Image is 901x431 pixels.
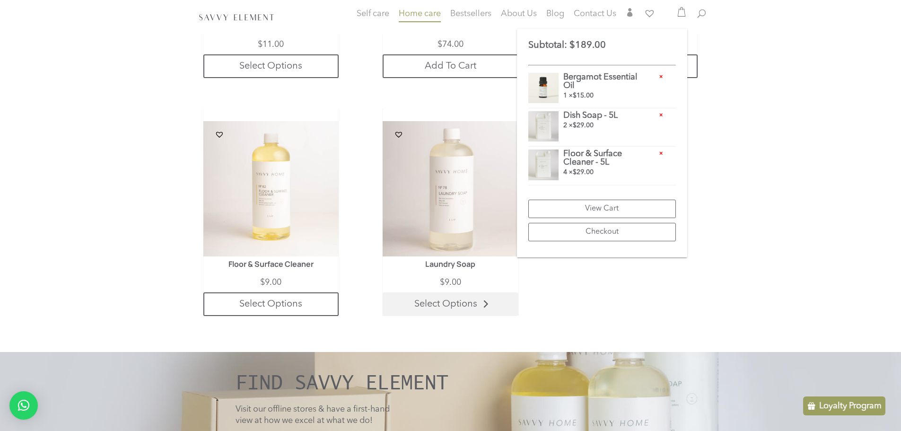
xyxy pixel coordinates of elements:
[573,92,577,99] span: $
[563,169,611,176] span: 4 ×
[258,40,284,49] bdi: 11.00
[573,169,594,176] bdi: 29.00
[573,169,577,176] span: $
[440,278,445,287] span: $
[217,260,325,273] h1: Floor & Surface Cleaner
[399,9,441,18] span: Home care
[563,122,611,129] span: 2 ×
[236,371,490,397] h2: Find Savvy Element
[203,121,339,256] img: Floor & Surface Cleaner by Savvy Element
[573,92,594,99] bdi: 15.00
[450,9,491,18] span: Bestsellers
[501,9,537,18] span: About Us
[528,200,676,218] a: View Cart
[563,92,611,99] span: 1 ×
[236,404,490,426] p: Visit our offline stores & have a first-hand view at how we excel at what we do!
[658,73,665,80] span: Remove this item
[528,223,676,241] a: Checkout
[260,278,265,287] span: $
[569,41,575,50] span: $
[437,40,442,49] span: $
[399,10,441,29] a: Home care
[203,54,339,78] a: Select options for “Fabric Softener”
[563,73,676,92] span: Bergamot Essential Oil
[440,278,461,287] bdi: 9.00
[546,10,564,20] a: Blog
[658,150,665,157] span: Remove this item
[203,292,339,316] a: Select options for “Floor & Surface Cleaner”
[563,150,676,169] span: Floor & Surface Cleaner - 5L
[383,121,518,256] img: Laundry Soap by Savvy Element
[528,73,559,103] img: Savvy Element Bergamot Essential Oil – 100% pure uplifting oil for mood balance and skin clarity ...
[383,292,518,316] a: Select options for “Laundry Soap”
[658,112,665,118] span: Remove this item
[569,41,606,50] bdi: 189.00
[563,111,676,122] span: Dish Soap - 5L
[528,41,567,50] strong: Subtotal:
[819,400,882,412] p: Loyalty Program
[258,40,262,49] span: $
[383,54,518,78] a: Add to cart: “Home is where it smells good”
[260,278,281,287] bdi: 9.00
[357,9,389,18] span: Self care
[197,12,276,22] img: SavvyElement
[396,260,505,273] h1: Laundry Soap
[573,122,577,129] span: $
[546,9,564,18] span: Blog
[574,9,616,18] span: Contact Us
[626,8,634,20] a: 
[573,122,594,129] bdi: 29.00
[528,111,559,141] img: Dish Soap - 5L
[437,40,464,49] bdi: 74.00
[626,8,634,17] span: 
[357,10,389,29] a: Self care
[528,150,559,180] img: Floor & Surface Cleaner - 5L
[574,10,616,20] a: Contact Us
[450,10,491,20] a: Bestsellers
[501,10,537,20] a: About Us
